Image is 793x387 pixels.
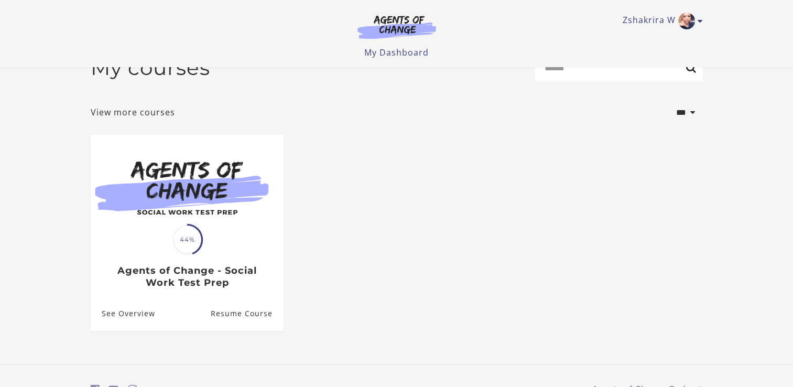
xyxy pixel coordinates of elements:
[346,15,447,39] img: Agents of Change Logo
[102,265,272,288] h3: Agents of Change - Social Work Test Prep
[623,13,698,29] a: Toggle menu
[210,297,283,331] a: Agents of Change - Social Work Test Prep: Resume Course
[91,106,175,119] a: View more courses
[91,56,210,80] h2: My courses
[364,47,429,58] a: My Dashboard
[173,225,201,254] span: 44%
[91,297,155,331] a: Agents of Change - Social Work Test Prep: See Overview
